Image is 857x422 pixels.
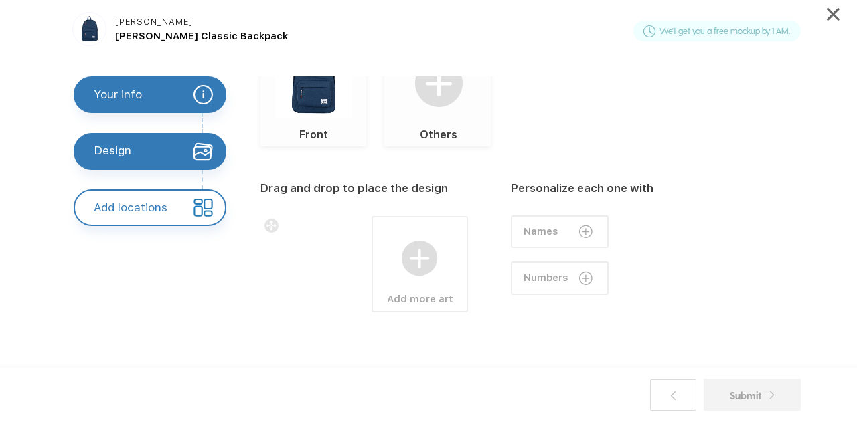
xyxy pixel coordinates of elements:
[769,391,774,399] img: back.svg
[275,40,352,117] img: 50d09f0e-2a93-4d89-964d-434c80ff6dec
[402,241,437,276] img: addmore.svg
[193,85,213,104] img: your_info_white.svg
[659,24,790,33] label: We'll get you a free mockup by 1 AM.
[827,8,840,21] img: cancel.svg
[524,270,558,284] label: Numbers
[296,127,331,143] label: Front
[76,15,104,43] img: 50d09f0e-2a93-4d89-964d-434c80ff6dec
[643,25,655,37] img: clock_circular_outline.svg
[264,219,279,233] img: dragdrop.svg
[579,271,593,286] img: addmore_small.svg
[94,134,131,169] div: Design
[579,225,593,239] img: addmore_small.svg
[115,17,231,28] div: [PERSON_NAME]
[420,127,455,143] label: Others
[373,294,467,307] label: Add more art
[511,180,653,196] div: Personalize each one with
[669,391,678,400] img: back.svg
[524,224,558,238] label: Names
[94,78,142,112] div: Your info
[94,191,167,225] div: Add locations
[193,142,213,161] img: design_completed.svg
[415,60,463,108] img: addmore.svg
[260,180,480,196] div: Drag and drop to place the design
[193,198,213,217] img: location_selected.svg
[730,387,775,403] div: Submit
[115,30,288,41] span: [PERSON_NAME] Classic Backpack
